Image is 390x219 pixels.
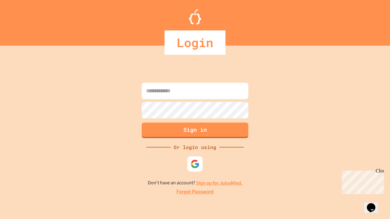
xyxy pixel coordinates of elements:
img: Logo.svg [189,9,201,24]
a: Sign up for JuiceMind. [196,180,243,186]
button: Sign in [142,123,248,138]
a: Forgot Password [176,188,214,196]
img: google-icon.svg [190,159,200,169]
iframe: chat widget [364,195,384,213]
div: Login [165,30,225,55]
p: Don't have an account? [148,179,243,187]
iframe: chat widget [339,168,384,194]
div: Or login using [171,144,219,151]
div: Chat with us now!Close [2,2,42,39]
